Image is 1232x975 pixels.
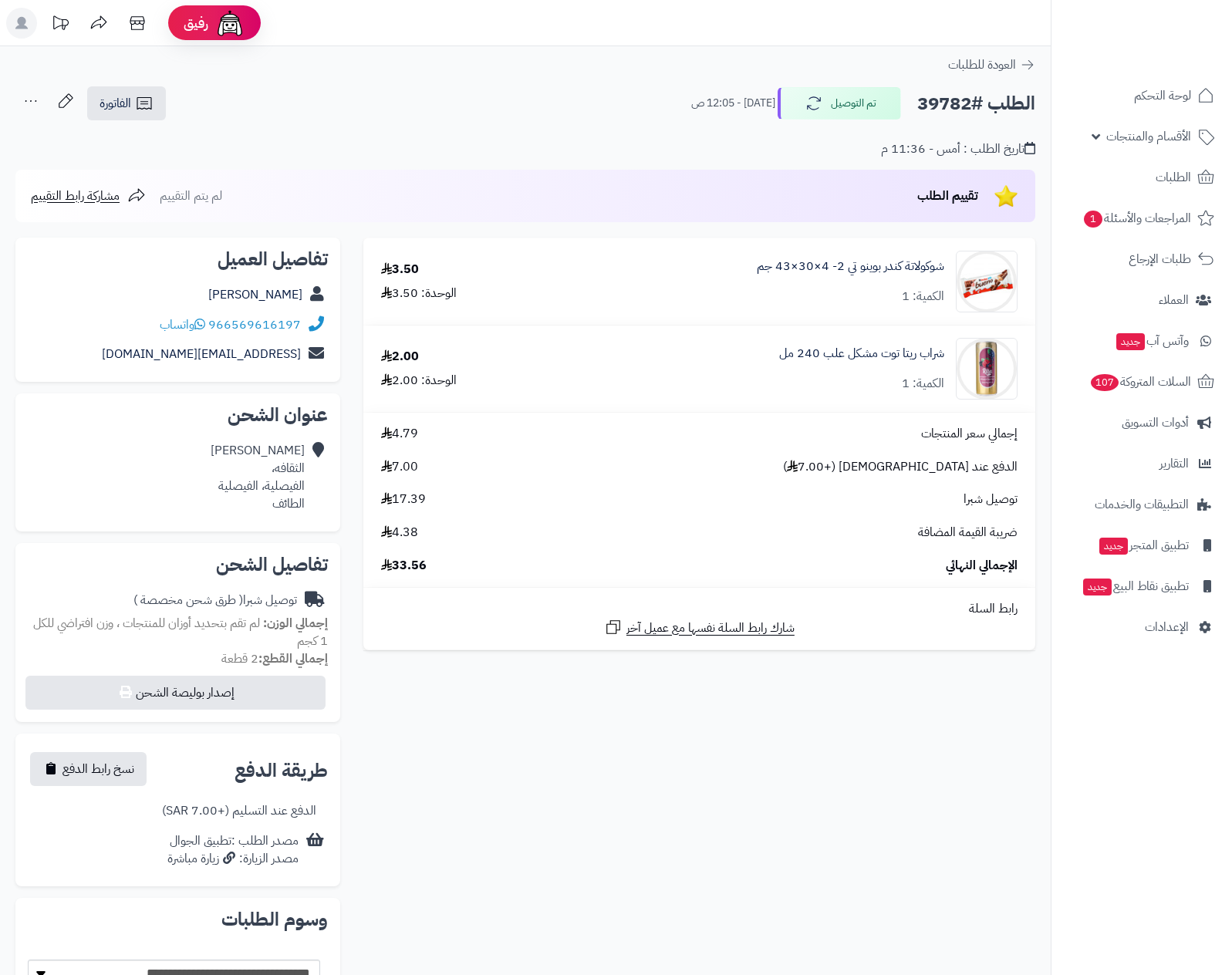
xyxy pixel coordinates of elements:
span: المراجعات والأسئلة [1082,207,1191,229]
span: جديد [1116,333,1145,350]
img: 1664608127-62iZZaFOFCw44lPbCnXikuzp0q9Hs6yg8jDG6uT2-90x90.jpg [957,251,1017,312]
div: الوحدة: 3.50 [381,285,457,302]
span: جديد [1083,579,1112,595]
a: وآتس آبجديد [1061,322,1223,359]
span: تطبيق المتجر [1098,535,1189,556]
h2: الطلب #39782 [917,88,1035,120]
a: لوحة التحكم [1061,77,1223,114]
a: شارك رابط السلة نفسها مع عميل آخر [604,618,795,637]
span: جديد [1099,538,1128,555]
a: المراجعات والأسئلة1 [1061,200,1223,237]
strong: إجمالي القطع: [258,649,328,668]
span: السلات المتروكة [1089,371,1191,393]
div: مصدر الزيارة: زيارة مباشرة [167,850,299,868]
span: التطبيقات والخدمات [1095,494,1189,515]
span: لوحة التحكم [1134,85,1191,106]
div: الكمية: 1 [902,375,944,393]
div: 3.50 [381,261,419,278]
button: تم التوصيل [778,87,901,120]
a: [PERSON_NAME] [208,285,302,304]
span: العودة للطلبات [948,56,1016,74]
a: تطبيق المتجرجديد [1061,527,1223,564]
span: مشاركة رابط التقييم [31,187,120,205]
span: التقارير [1159,453,1189,474]
img: ai-face.png [214,8,245,39]
a: العملاء [1061,282,1223,319]
img: logo-2.png [1127,35,1217,67]
span: إجمالي سعر المنتجات [921,425,1018,443]
a: الفاتورة [87,86,166,120]
div: الدفع عند التسليم (+7.00 SAR) [162,802,316,820]
a: واتساب [160,315,205,334]
button: إصدار بوليصة الشحن [25,676,326,710]
span: أدوات التسويق [1122,412,1189,434]
span: طلبات الإرجاع [1129,248,1191,270]
span: لم يتم التقييم [160,187,222,205]
h2: وسوم الطلبات [28,910,328,929]
span: تطبيق نقاط البيع [1082,575,1189,597]
h2: عنوان الشحن [28,406,328,424]
div: [PERSON_NAME] الثقافه، الفيصلية، الفيصلية الطائف [211,442,305,512]
a: تطبيق نقاط البيعجديد [1061,568,1223,605]
span: شارك رابط السلة نفسها مع عميل آخر [626,619,795,637]
span: ضريبة القيمة المضافة [918,524,1018,541]
span: 4.38 [381,524,418,541]
div: الوحدة: 2.00 [381,372,457,390]
span: تقييم الطلب [917,187,978,205]
a: [EMAIL_ADDRESS][DOMAIN_NAME] [102,345,301,363]
div: توصيل شبرا [133,592,297,609]
div: مصدر الطلب :تطبيق الجوال [167,832,299,868]
span: 1 [1084,211,1103,228]
a: الطلبات [1061,159,1223,196]
span: الإعدادات [1145,616,1189,638]
a: العودة للطلبات [948,56,1035,74]
span: رفيق [184,14,208,32]
span: توصيل شبرا [964,491,1018,508]
a: الإعدادات [1061,609,1223,646]
a: التطبيقات والخدمات [1061,486,1223,523]
span: 107 [1090,374,1119,392]
a: شوكولاتة كندر بوينو تي 2- 4×30×43 جم [757,258,944,275]
a: 966569616197 [208,315,301,334]
span: الإجمالي النهائي [946,557,1018,575]
a: التقارير [1061,445,1223,482]
a: السلات المتروكة107 [1061,363,1223,400]
a: طلبات الإرجاع [1061,241,1223,278]
div: الكمية: 1 [902,288,944,305]
small: 2 قطعة [221,649,328,668]
h2: طريقة الدفع [235,761,328,780]
span: الفاتورة [100,94,131,113]
div: 2.00 [381,348,419,366]
span: ( طرق شحن مخصصة ) [133,591,243,609]
span: 33.56 [381,557,427,575]
a: شراب ريتا توت مشكل علب 240 مل [779,345,944,363]
span: نسخ رابط الدفع [62,760,134,778]
img: 1665045981-41FAES9VXfL._SL500_._AC_SL500_-90x90.jpg [957,338,1017,400]
strong: إجمالي الوزن: [263,614,328,633]
span: العملاء [1159,289,1189,311]
span: 7.00 [381,458,418,476]
h2: تفاصيل العميل [28,250,328,268]
button: نسخ رابط الدفع [30,752,147,786]
span: الأقسام والمنتجات [1106,126,1191,147]
small: [DATE] - 12:05 ص [691,96,775,111]
span: الطلبات [1156,167,1191,188]
span: وآتس آب [1115,330,1189,352]
span: 4.79 [381,425,418,443]
a: أدوات التسويق [1061,404,1223,441]
span: 17.39 [381,491,426,508]
a: مشاركة رابط التقييم [31,187,146,205]
span: لم تقم بتحديد أوزان للمنتجات ، وزن افتراضي للكل 1 كجم [33,614,328,650]
h2: تفاصيل الشحن [28,555,328,574]
div: تاريخ الطلب : أمس - 11:36 م [881,140,1035,158]
a: تحديثات المنصة [41,8,79,42]
div: رابط السلة [370,600,1029,618]
span: الدفع عند [DEMOGRAPHIC_DATA] (+7.00 ) [783,458,1018,476]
